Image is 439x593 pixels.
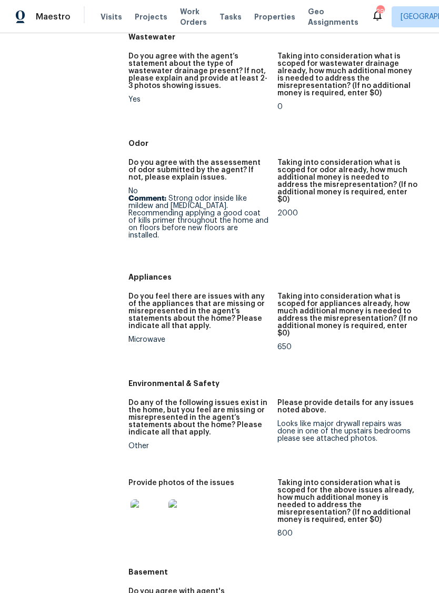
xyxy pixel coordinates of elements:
[128,399,269,436] h5: Do any of the following issues exist in the home, but you feel are missing or misrepresented in t...
[128,53,269,90] h5: Do you agree with the agent’s statement about the type of wastewater drainage present? If not, pl...
[277,343,418,351] div: 650
[128,138,426,149] h5: Odor
[128,336,269,343] div: Microwave
[36,12,71,22] span: Maestro
[128,32,426,42] h5: Wastewater
[128,567,426,577] h5: Basement
[128,293,269,330] h5: Do you feel there are issues with any of the appliances that are missing or misrepresented in the...
[277,53,418,97] h5: Taking into consideration what is scoped for wastewater drainage already, how much additional mon...
[219,13,242,21] span: Tasks
[128,272,426,282] h5: Appliances
[277,399,418,414] h5: Please provide details for any issues noted above.
[128,195,269,239] p: Strong odor inside like mildew and [MEDICAL_DATA]. Recommending applying a good coat of kills pri...
[308,6,358,27] span: Geo Assignments
[128,479,234,487] h5: Provide photos of the issues
[128,195,166,202] b: Comment:
[277,159,418,203] h5: Taking into consideration what is scoped for odor already, how much additional money is needed to...
[128,96,269,103] div: Yes
[128,442,269,450] div: Other
[277,210,418,217] div: 2000
[277,293,418,337] h5: Taking into consideration what is scoped for appliances already, how much additional money is nee...
[277,479,418,523] h5: Taking into consideration what is scoped for the above issues already, how much additional money ...
[376,6,384,17] div: 29
[277,103,418,111] div: 0
[135,12,167,22] span: Projects
[277,530,418,537] div: 800
[128,187,269,239] div: No
[180,6,207,27] span: Work Orders
[128,378,426,389] h5: Environmental & Safety
[277,420,418,442] div: Looks like major drywall repairs was done in one of the upstairs bedrooms please see attached pho...
[101,12,122,22] span: Visits
[128,159,269,181] h5: Do you agree with the assessement of odor submitted by the agent? If not, please explain issues.
[254,12,295,22] span: Properties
